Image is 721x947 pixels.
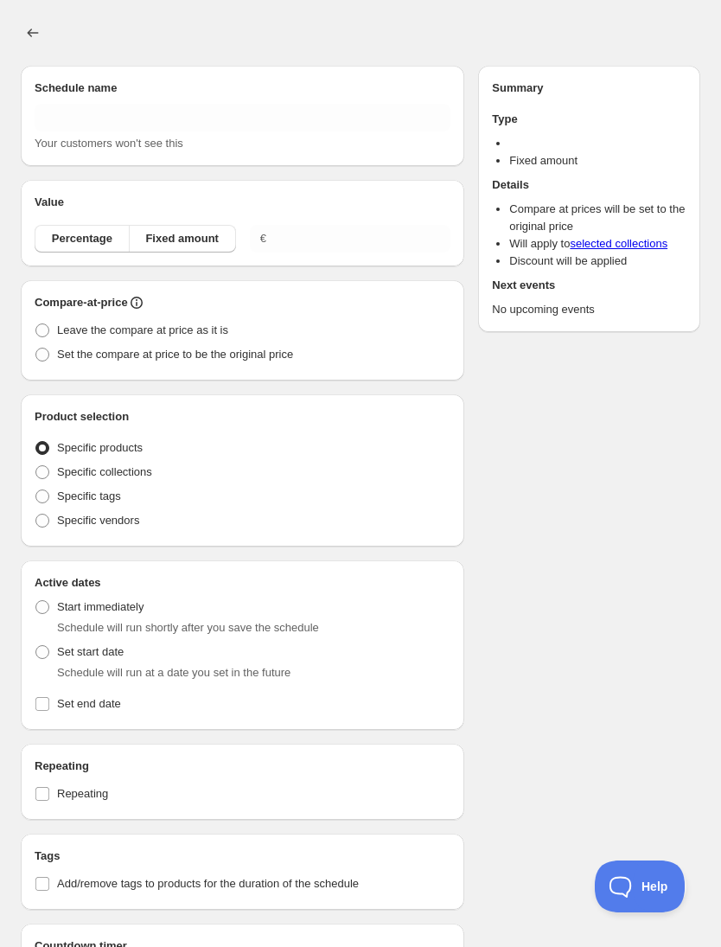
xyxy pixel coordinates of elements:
span: Add/remove tags to products for the duration of the schedule [57,877,359,890]
h2: Active dates [35,574,450,592]
h2: Tags [35,848,450,865]
span: Start immediately [57,600,144,613]
span: Schedule will run shortly after you save the schedule [57,621,319,634]
span: Set the compare at price to be the original price [57,348,293,361]
h2: Details [492,176,686,194]
span: Set start date [57,645,124,658]
h2: Next events [492,277,686,294]
span: Specific vendors [57,514,139,527]
h2: Product selection [35,408,450,426]
button: Percentage [35,225,130,253]
h2: Type [492,111,686,128]
li: Compare at prices will be set to the original price [509,201,686,235]
li: Discount will be applied [509,253,686,270]
h2: Summary [492,80,686,97]
button: Schedules [21,21,45,45]
span: € [260,232,266,245]
li: Will apply to [509,235,686,253]
span: Leave the compare at price as it is [57,323,228,336]
li: Fixed amount [509,152,686,170]
span: Schedule will run at a date you set in the future [57,666,290,679]
span: Specific collections [57,465,152,478]
iframe: Toggle Customer Support [595,861,686,912]
span: Repeating [57,787,108,800]
span: Specific tags [57,489,121,502]
span: Fixed amount [145,230,219,247]
span: Your customers won't see this [35,137,183,150]
span: Specific products [57,441,143,454]
a: selected collections [570,237,667,250]
h2: Repeating [35,758,450,775]
h2: Schedule name [35,80,450,97]
span: Set end date [57,697,121,710]
p: No upcoming events [492,301,686,318]
h2: Compare-at-price [35,294,128,311]
h2: Value [35,194,450,211]
button: Fixed amount [129,225,236,253]
span: Percentage [52,230,112,247]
